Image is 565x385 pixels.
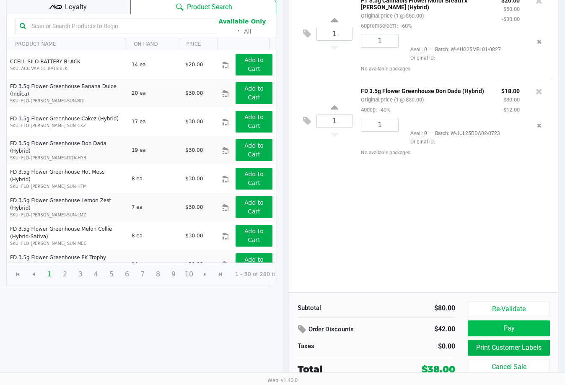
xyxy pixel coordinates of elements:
p: FD 3.5g Flower Greenhouse Don Dada (Hybrid) [361,86,489,94]
td: FD 3.5g Flower Greenhouse Lemon Zest (Hybrid) [7,193,128,221]
div: Data table [7,38,276,263]
small: -$30.00 [502,16,520,22]
span: Go to the previous page [26,266,41,282]
div: $42.00 [411,322,455,336]
span: Page 7 [135,266,150,282]
button: Remove the package from the orderLine [534,118,545,133]
span: Page 10 [181,266,197,282]
span: Avail: 0 Batch: W-AUG25MBL01-0827 [405,47,501,52]
span: · [427,130,435,136]
small: 40dep: [361,107,390,113]
button: Add to Cart [236,54,272,75]
td: 7 ea [128,193,181,221]
td: FD 3.5g Flower Greenhouse Don Dada (Hybrid) [7,136,128,164]
p: SKU: FLO-[PERSON_NAME]-SUN-HTM [10,183,124,190]
p: SKU: ACC-VAP-CC-BATSIBLK [10,65,124,72]
span: Original ID: [405,138,520,146]
span: $30.00 [185,90,203,96]
td: 8 ea [128,221,181,250]
input: Scan or Search Products to Begin [28,20,213,32]
span: Go to the next page [197,266,213,282]
td: 20 ea [128,79,181,107]
div: $38.00 [422,362,455,376]
p: SKU: FLO-[PERSON_NAME]-DDA-HYB [10,155,124,161]
span: Go to the last page [213,266,228,282]
span: · [427,47,435,52]
button: Re-Validate [468,301,550,317]
span: Go to the previous page [30,271,37,278]
span: -40% [377,107,390,113]
span: $30.00 [185,147,203,153]
td: FD 3.5g Flower Greenhouse Melon Collie (Hybrid-Sativa) [7,221,128,250]
td: FD 3.5g Flower Greenhouse Hot Mess (Hybrid) [7,164,128,193]
small: $30.00 [503,96,520,103]
div: $0.00 [383,341,455,351]
span: $30.00 [185,204,203,210]
p: SKU: FLO-[PERSON_NAME]-SUN-CKZ [10,122,124,129]
small: Original price (1 @ $50.00) [361,13,424,19]
span: Go to the last page [217,271,224,278]
td: 14 ea [128,50,181,79]
span: Loyalty [65,2,87,12]
kendo-pager-info: 1 - 30 of 280 items [235,270,287,278]
div: $80.00 [383,303,455,313]
button: Add to Cart [236,196,272,218]
span: Go to the first page [15,271,21,278]
div: Subtotal [298,303,370,313]
div: No available packages [361,65,546,73]
span: Original ID: [405,54,520,62]
span: Web: v1.40.0 [267,377,298,383]
button: Add to Cart [236,168,272,190]
span: Go to the next page [202,271,208,278]
div: Taxes [298,341,370,351]
button: Remove the package from the orderLine [534,34,545,49]
p: SKU: FLO-[PERSON_NAME]-SUN-MEC [10,240,124,247]
p: SKU: FLO-[PERSON_NAME]-SUN-LMZ [10,212,124,218]
div: Total [298,362,394,376]
span: $30.00 [185,119,203,125]
th: PRODUCT NAME [7,38,125,50]
td: 14 ea [128,250,181,278]
span: $30.00 [185,233,203,239]
app-button-loader: Add to Cart [244,142,264,158]
span: Page 8 [150,266,166,282]
span: ᛫ [233,27,244,35]
span: Go to the first page [10,266,26,282]
p: SKU: FLO-[PERSON_NAME]-SUN-BDL [10,98,124,104]
span: $30.00 [185,261,203,267]
small: Original price (1 @ $30.00) [361,96,424,103]
span: Page 6 [119,266,135,282]
span: Page 3 [73,266,88,282]
th: PRICE [178,38,217,50]
span: Page 1 [41,266,57,282]
td: 17 ea [128,107,181,136]
div: Order Discounts [298,322,399,337]
button: Add to Cart [236,111,272,133]
th: ON HAND [125,38,177,50]
button: Pay [468,320,550,336]
button: Print Customer Labels [468,340,550,356]
button: Cancel Sale [468,359,550,375]
span: Page 5 [104,266,119,282]
td: FD 3.5g Flower Greenhouse Cakez (Hybrid) [7,107,128,136]
app-button-loader: Add to Cart [244,57,264,72]
span: $30.00 [185,176,203,182]
app-button-loader: Add to Cart [244,199,264,215]
button: Add to Cart [236,253,272,275]
td: FD 3.5g Flower Greenhouse PK Trophy (Hybrid-Indica) [7,250,128,278]
span: -60% [398,23,412,29]
small: $50.00 [503,6,520,12]
td: 8 ea [128,164,181,193]
p: $18.00 [501,86,520,94]
small: 60premselect1: [361,23,412,29]
span: Avail: 0 Batch: W-JUL25DDA02-0723 [405,130,500,136]
div: No available packages [361,149,546,156]
td: FD 3.5g Flower Greenhouse Banana Dulce (Indica) [7,79,128,107]
button: All [244,27,251,36]
td: CCELL SILO BATTERY BLACK [7,50,128,79]
span: Page 2 [57,266,73,282]
small: -$12.00 [502,107,520,113]
app-button-loader: Add to Cart [244,85,264,101]
button: Add to Cart [236,225,272,247]
app-button-loader: Add to Cart [244,228,264,243]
